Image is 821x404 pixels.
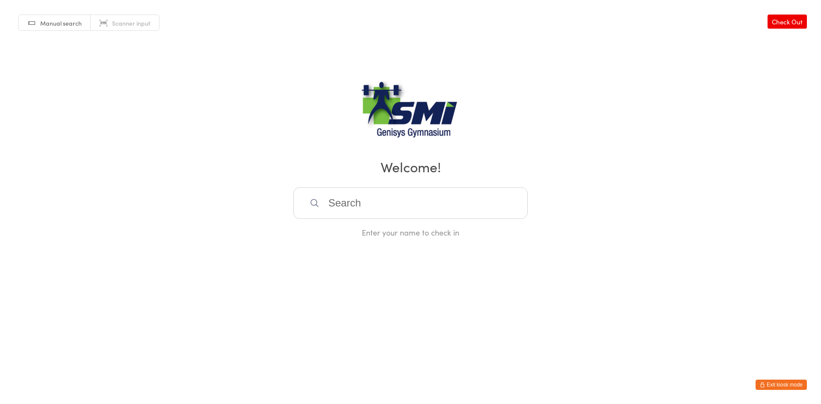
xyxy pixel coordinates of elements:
img: Genisys Gym [357,81,464,145]
input: Search [293,187,528,219]
span: Scanner input [112,19,151,27]
h2: Welcome! [9,157,812,176]
button: Exit kiosk mode [756,380,807,390]
a: Check Out [768,15,807,29]
span: Manual search [40,19,82,27]
div: Enter your name to check in [293,227,528,238]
